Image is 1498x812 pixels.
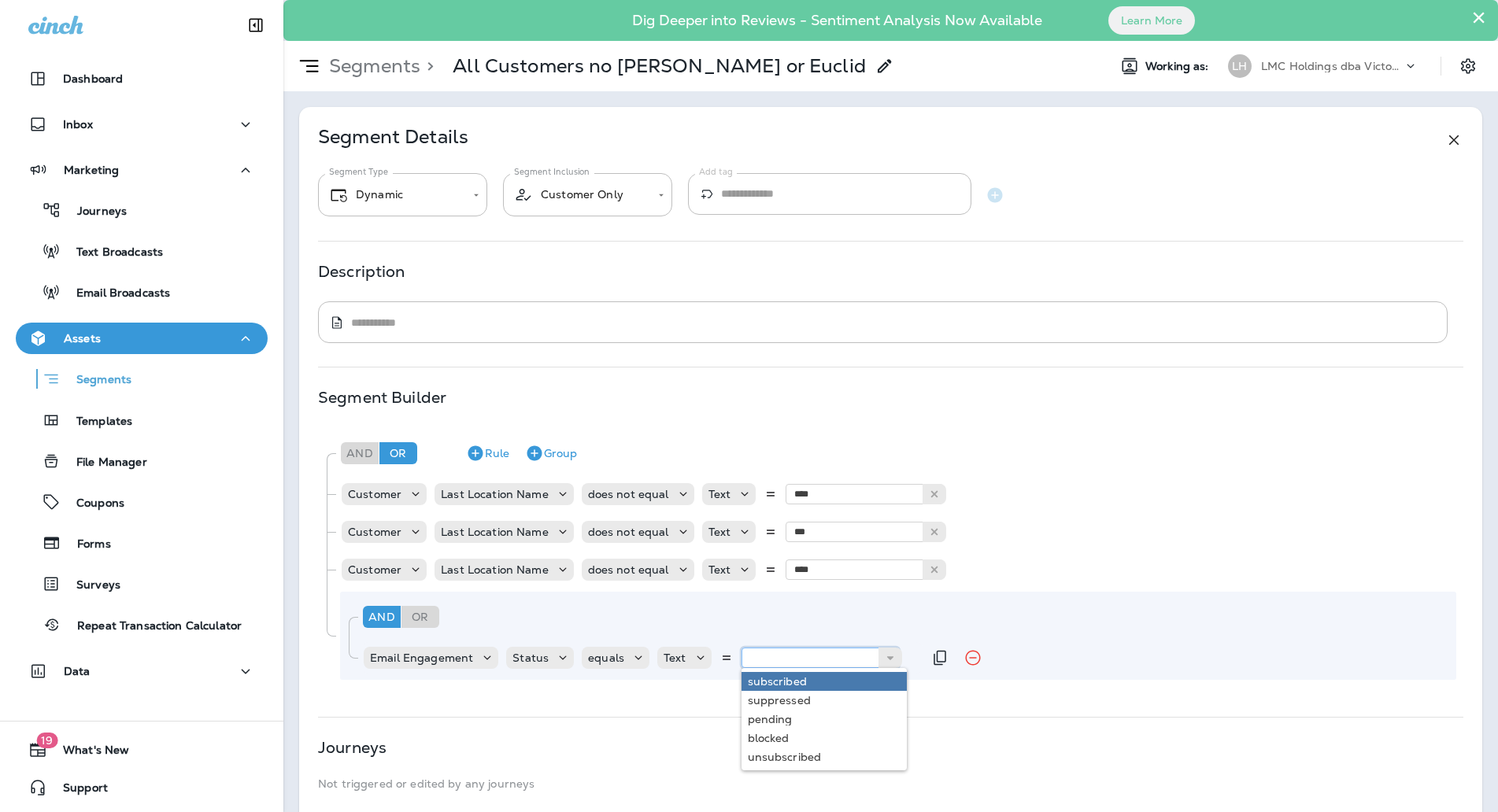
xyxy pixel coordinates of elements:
[61,373,131,389] p: Segments
[363,606,401,628] div: And
[748,751,901,763] div: unsubscribed
[16,608,268,641] button: Repeat Transaction Calculator
[318,741,387,754] p: Journeys
[1228,54,1252,78] div: LH
[379,442,417,464] div: Or
[16,194,268,227] button: Journeys
[64,665,91,677] p: Data
[453,54,866,78] div: All Customers no Florence Payson or Euclid
[1471,5,1486,30] button: Close
[348,563,401,576] p: Customer
[64,164,119,176] p: Marketing
[699,166,733,178] label: Add tag
[748,713,901,725] div: pending
[61,496,124,511] p: Coupons
[16,275,268,308] button: Email Broadcasts
[318,391,446,404] p: Segment Builder
[514,185,647,205] div: Customer Only
[61,537,111,552] p: Forms
[47,781,108,800] span: Support
[664,651,686,664] p: Text
[401,606,439,628] div: Or
[16,323,268,354] button: Assets
[16,734,268,766] button: 19What's New
[588,563,669,576] p: does not equal
[348,526,401,538] p: Customer
[420,54,434,78] p: >
[1261,60,1403,72] p: LMC Holdings dba Victory Lane Quick Oil Change
[588,526,669,538] p: does not equal
[61,286,170,301] p: Email Broadcasts
[36,733,57,748] span: 19
[61,415,132,430] p: Templates
[61,245,163,260] p: Text Broadcasts
[341,442,379,464] div: And
[512,651,549,664] p: Status
[588,651,624,664] p: equals
[16,655,268,687] button: Data
[329,166,388,178] label: Segment Type
[460,441,516,466] button: Rule
[318,131,468,149] p: Segment Details
[323,54,420,78] p: Segments
[441,488,549,500] p: Last Location Name
[441,563,549,576] p: Last Location Name
[16,485,268,519] button: Coupons
[318,777,1463,790] p: Not triggered or edited by any journeys
[16,63,268,94] button: Dashboard
[63,118,93,131] p: Inbox
[453,54,866,78] p: All Customers no [PERSON_NAME] or Euclid
[370,651,473,664] p: Email Engagement
[64,332,101,345] p: Assets
[16,234,268,268] button: Text Broadcasts
[708,526,731,538] p: Text
[957,642,989,674] button: Remove Rule
[519,441,583,466] button: Group
[748,732,901,744] div: blocked
[16,404,268,437] button: Templates
[441,526,549,538] p: Last Location Name
[1108,6,1195,35] button: Learn More
[16,445,268,478] button: File Manager
[47,744,129,762] span: What's New
[318,265,405,278] p: Description
[586,18,1088,23] p: Dig Deeper into Reviews - Sentiment Analysis Now Available
[748,694,901,707] div: suppressed
[234,9,278,41] button: Collapse Sidebar
[924,642,956,674] button: Duplicate Rule
[16,526,268,559] button: Forms
[16,154,268,186] button: Marketing
[16,362,268,396] button: Segments
[16,109,268,140] button: Inbox
[588,488,669,500] p: does not equal
[61,578,120,593] p: Surveys
[61,456,147,471] p: File Manager
[748,675,901,688] div: subscribed
[1145,60,1212,73] span: Working as:
[63,72,123,85] p: Dashboard
[329,186,462,205] div: Dynamic
[16,772,268,803] button: Support
[16,567,268,600] button: Surveys
[348,488,401,500] p: Customer
[1454,52,1482,80] button: Settings
[514,166,590,178] label: Segment Inclusion
[708,563,731,576] p: Text
[61,619,242,634] p: Repeat Transaction Calculator
[708,488,731,500] p: Text
[61,205,127,220] p: Journeys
